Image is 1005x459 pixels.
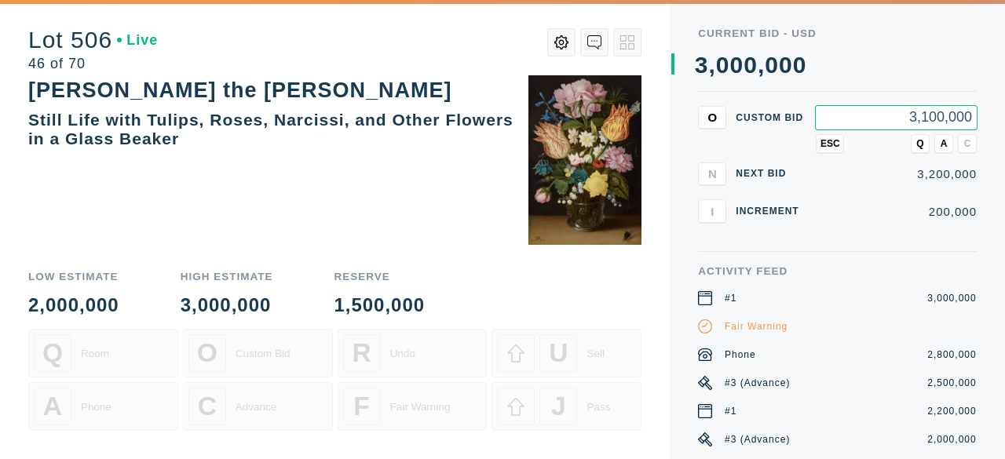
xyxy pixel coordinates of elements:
[698,199,726,223] button: I
[725,432,790,446] div: #3 (Advance)
[549,338,568,368] span: U
[928,348,977,362] div: 2,800,000
[353,338,371,368] span: R
[928,291,977,305] div: 3,000,000
[183,329,333,377] button: OCustom Bid
[28,28,158,52] div: Lot 506
[816,168,977,180] div: 3,200,000
[779,53,793,77] div: 0
[81,401,111,413] div: Phone
[181,296,273,315] div: 3,000,000
[725,291,736,305] div: #1
[708,167,717,180] span: N
[711,205,714,218] span: I
[916,138,923,149] span: Q
[28,111,513,148] div: Still Life with Tulips, Roses, Narcissi, and Other Flowers in a Glass Beaker
[744,53,758,77] div: 0
[736,206,806,216] div: Increment
[587,348,605,359] div: Sell
[181,271,273,282] div: High Estimate
[698,28,977,39] div: Current Bid - USD
[816,134,844,153] button: ESC
[695,53,709,77] div: 3
[725,404,736,418] div: #1
[708,111,718,124] span: O
[492,382,641,431] button: JPass
[816,206,977,217] div: 200,000
[28,271,119,282] div: Low Estimate
[934,134,953,153] button: A
[390,348,415,359] div: Undo
[43,392,62,421] span: A
[793,53,807,77] div: 0
[928,376,977,390] div: 2,500,000
[28,329,178,377] button: QRoom
[736,169,806,178] div: Next Bid
[928,432,977,446] div: 2,000,000
[736,113,806,122] div: Custom bid
[42,338,63,368] span: Q
[911,134,930,153] button: Q
[941,138,948,149] span: A
[236,348,291,359] div: Custom Bid
[353,392,370,421] span: F
[28,296,119,315] div: 2,000,000
[334,271,425,282] div: Reserve
[587,401,610,413] div: Pass
[698,162,726,186] button: N
[964,138,971,149] span: C
[81,348,109,359] div: Room
[334,296,425,315] div: 1,500,000
[390,401,451,413] div: Fair Warning
[725,348,756,362] div: Phone
[492,329,641,377] button: USell
[716,53,730,77] div: 0
[198,392,217,421] span: C
[183,382,333,431] button: CAdvance
[928,404,977,418] div: 2,200,000
[709,53,716,289] div: ,
[338,329,488,377] button: RUndo
[730,53,744,77] div: 0
[758,53,765,289] div: ,
[725,319,788,333] div: Fair Warning
[765,53,779,77] div: 0
[28,78,452,102] div: [PERSON_NAME] the [PERSON_NAME]
[820,138,840,149] span: ESC
[698,266,977,277] div: Activity Feed
[117,33,158,47] div: Live
[551,392,566,421] span: J
[28,382,178,431] button: APhone
[958,134,977,153] button: C
[338,382,488,431] button: FFair Warning
[698,106,726,129] button: O
[236,401,277,413] div: Advance
[197,338,217,368] span: O
[725,376,790,390] div: #3 (Advance)
[28,56,158,71] div: 46 of 70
